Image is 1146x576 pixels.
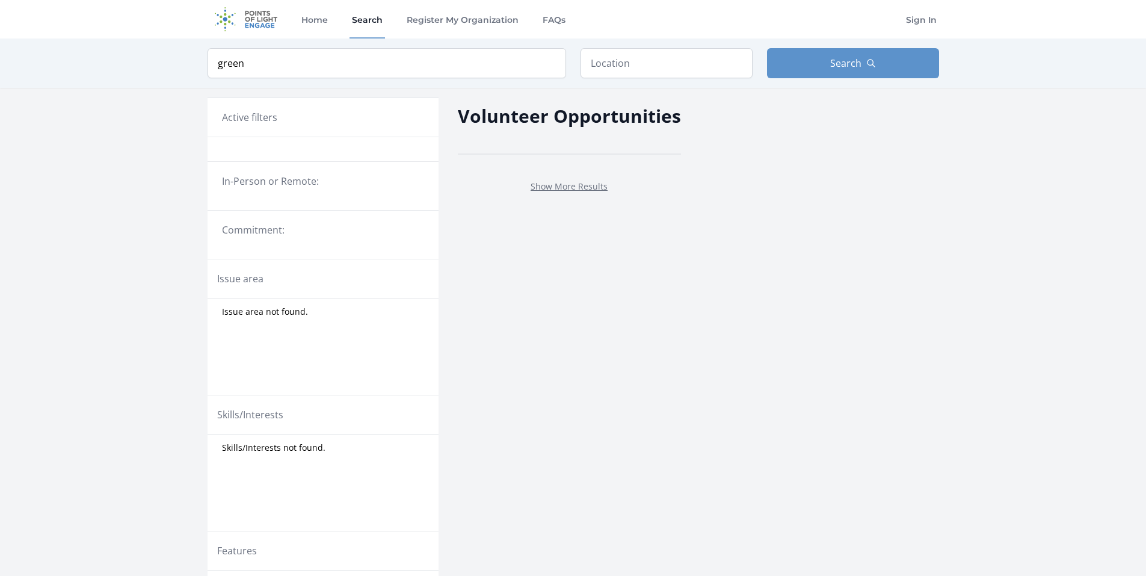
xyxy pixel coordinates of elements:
[222,306,308,318] span: Issue area not found.
[222,223,424,237] legend: Commitment:
[217,271,263,286] legend: Issue area
[222,174,424,188] legend: In-Person or Remote:
[830,56,861,70] span: Search
[222,110,277,125] h3: Active filters
[767,48,939,78] button: Search
[217,407,283,422] legend: Skills/Interests
[222,442,325,454] span: Skills/Interests not found.
[217,543,257,558] legend: Features
[581,48,753,78] input: Location
[531,181,608,192] a: Show More Results
[208,48,566,78] input: Keyword
[458,102,681,129] h2: Volunteer Opportunities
